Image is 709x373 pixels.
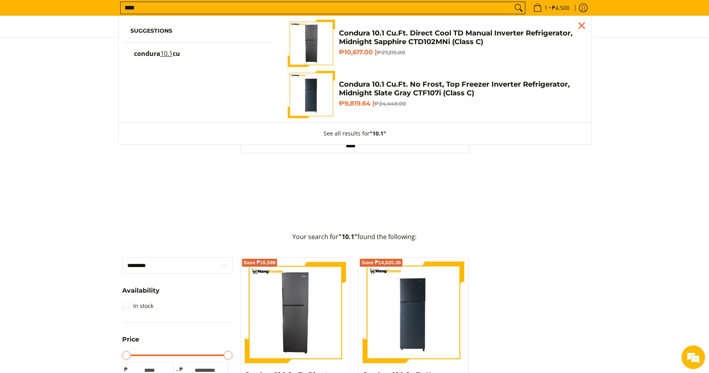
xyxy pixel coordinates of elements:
a: Condura 10.1 Cu.Ft. Direct Cool TD Manual Inverter Refrigerator, Midnight Sapphire CTD102MNi (Cla... [288,20,579,67]
a: condura 10.1 cu [130,51,264,65]
h6: Suggestions [130,28,264,35]
h4: Condura 10.1 Cu.Ft. Direct Cool TD Manual Inverter Refrigerator, Midnight Sapphire CTD102MNi (Cla... [339,29,579,46]
h6: ₱9,819.64 | [339,100,579,108]
span: 1 [543,5,549,11]
span: condura [134,49,160,58]
del: ₱24,440.00 [374,100,406,107]
button: See all results for"10.1" [316,122,394,145]
span: Availability [122,288,160,294]
span: ₱4,500 [551,5,571,11]
strong: "10.1" [370,130,386,137]
summary: Open [122,288,160,300]
img: Condura 10.1 Cu.Ft. Direct Cool TD Manual Inverter Refrigerator, Midnight Sapphire CTD102MNi (Cla... [245,262,346,363]
span: cu [173,49,180,58]
img: Condura 10.1 Cu.Ft. No Frost, Top Freezer Inverter Refrigerator, Midnight Slate Gray CTF107i (Cla... [288,71,335,118]
p: Your search for found the following: [122,232,587,250]
a: In stock [122,300,153,312]
del: ₱27,215.00 [377,49,405,56]
span: Save ₱16,598 [244,260,276,265]
p: condura 10.1 cu [134,51,180,65]
span: Price [122,336,139,343]
div: Close pop up [576,20,588,32]
summary: Open [122,336,139,349]
a: Condura 10.1 Cu.Ft. No Frost, Top Freezer Inverter Refrigerator, Midnight Slate Gray CTF107i (Cla... [288,71,579,118]
h4: Condura 10.1 Cu.Ft. No Frost, Top Freezer Inverter Refrigerator, Midnight Slate Gray CTF107i (Cla... [339,80,579,98]
img: Condura 10.1 Cu.Ft. Direct Cool TD Manual Inverter Refrigerator, Midnight Sapphire CTD102MNi (Cla... [288,20,335,67]
img: Condura 10.1 Cu.Ft. No Frost, Top Freezer Inverter Refrigerator, Midnight Slate Gray CTF107i (Cla... [363,262,464,363]
strong: "10.1" [339,232,357,241]
span: • [531,4,572,12]
span: Save ₱14,620.36 [361,260,401,265]
button: Search [512,2,525,14]
h6: ₱10,617.00 | [339,48,579,56]
mark: 10.1 [160,49,173,58]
